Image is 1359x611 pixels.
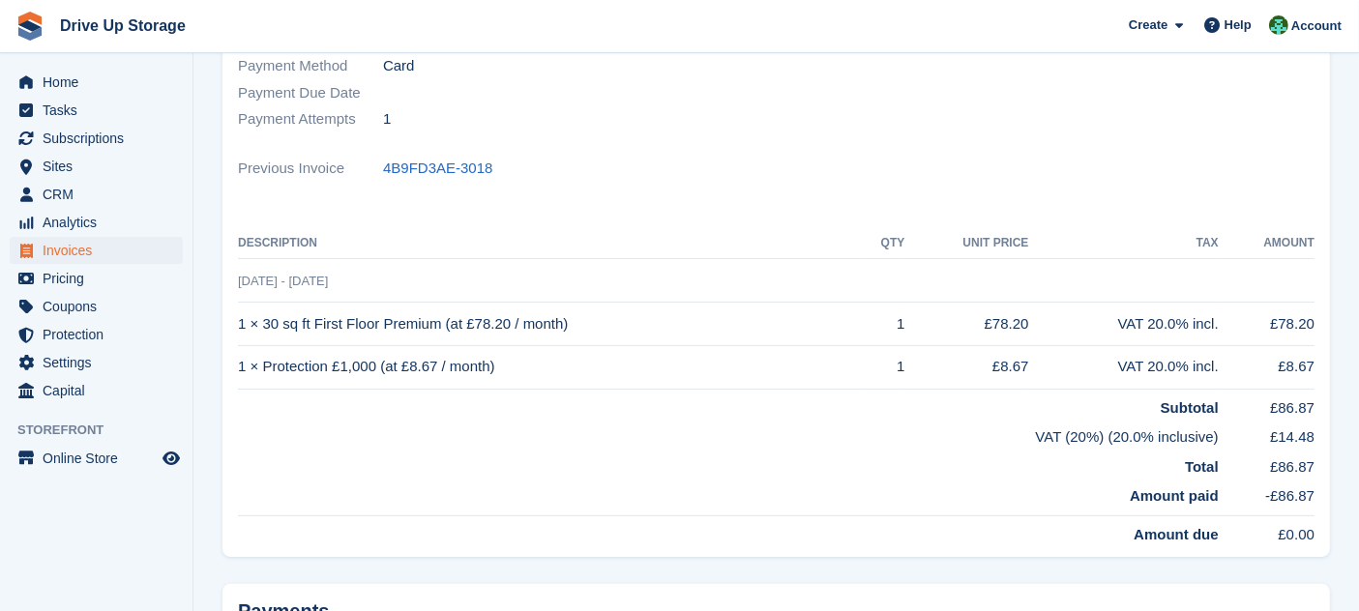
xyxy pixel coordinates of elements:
strong: Total [1185,458,1219,475]
td: VAT (20%) (20.0% inclusive) [238,419,1219,449]
span: Tasks [43,97,159,124]
span: Pricing [43,265,159,292]
strong: Amount paid [1130,487,1219,504]
th: Description [238,228,860,259]
a: Preview store [160,447,183,470]
div: VAT 20.0% incl. [1029,356,1219,378]
td: £14.48 [1219,419,1315,449]
span: Previous Invoice [238,158,383,180]
span: 1 [383,108,391,131]
span: Subscriptions [43,125,159,152]
a: menu [10,349,183,376]
td: 1 [860,303,904,346]
td: £8.67 [904,345,1028,389]
span: Invoices [43,237,159,264]
td: £78.20 [1219,303,1315,346]
a: menu [10,125,183,152]
span: Payment Attempts [238,108,383,131]
span: Settings [43,349,159,376]
span: Help [1225,15,1252,35]
a: menu [10,209,183,236]
img: stora-icon-8386f47178a22dfd0bd8f6a31ec36ba5ce8667c1dd55bd0f319d3a0aa187defe.svg [15,12,44,41]
a: menu [10,97,183,124]
span: Create [1129,15,1167,35]
div: VAT 20.0% incl. [1029,313,1219,335]
span: Analytics [43,209,159,236]
span: CRM [43,181,159,208]
th: QTY [860,228,904,259]
a: menu [10,321,183,348]
span: Sites [43,153,159,180]
th: Tax [1029,228,1219,259]
span: Home [43,69,159,96]
a: 4B9FD3AE-3018 [383,158,492,180]
span: Storefront [17,421,192,440]
a: menu [10,265,183,292]
strong: Subtotal [1161,399,1219,416]
td: £0.00 [1219,515,1315,545]
a: menu [10,377,183,404]
td: -£86.87 [1219,478,1315,515]
td: 1 [860,345,904,389]
span: [DATE] - [DATE] [238,274,328,288]
span: Online Store [43,445,159,472]
th: Unit Price [904,228,1028,259]
a: menu [10,293,183,320]
span: Coupons [43,293,159,320]
td: £86.87 [1219,389,1315,419]
a: menu [10,153,183,180]
a: Drive Up Storage [52,10,193,42]
img: Camille [1269,15,1288,35]
td: £8.67 [1219,345,1315,389]
td: 1 × Protection £1,000 (at £8.67 / month) [238,345,860,389]
a: menu [10,445,183,472]
td: 1 × 30 sq ft First Floor Premium (at £78.20 / month) [238,303,860,346]
td: £78.20 [904,303,1028,346]
a: menu [10,69,183,96]
a: menu [10,237,183,264]
span: Capital [43,377,159,404]
span: Payment Method [238,55,383,77]
span: Card [383,55,415,77]
th: Amount [1219,228,1315,259]
td: £86.87 [1219,449,1315,479]
strong: Amount due [1134,526,1219,542]
a: menu [10,181,183,208]
span: Payment Due Date [238,82,383,104]
span: Account [1291,16,1342,36]
span: Protection [43,321,159,348]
